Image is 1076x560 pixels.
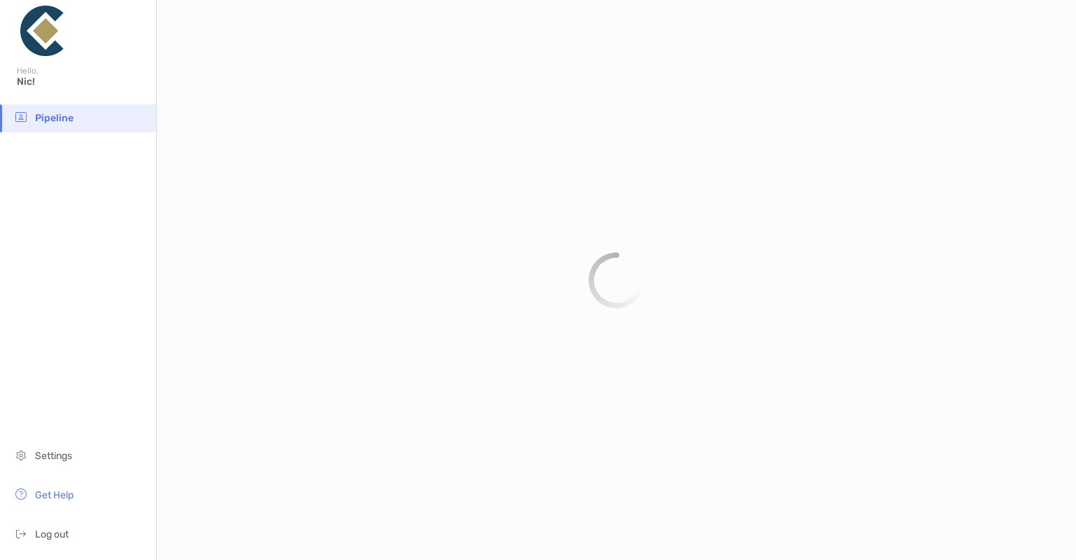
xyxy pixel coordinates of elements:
span: Log out [35,528,69,540]
span: Get Help [35,489,74,501]
img: settings icon [13,446,29,463]
span: Pipeline [35,112,74,124]
span: Settings [35,450,72,462]
img: logout icon [13,525,29,542]
img: Zoe Logo [17,6,67,56]
img: pipeline icon [13,109,29,125]
img: get-help icon [13,486,29,503]
span: Nic! [17,76,148,88]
